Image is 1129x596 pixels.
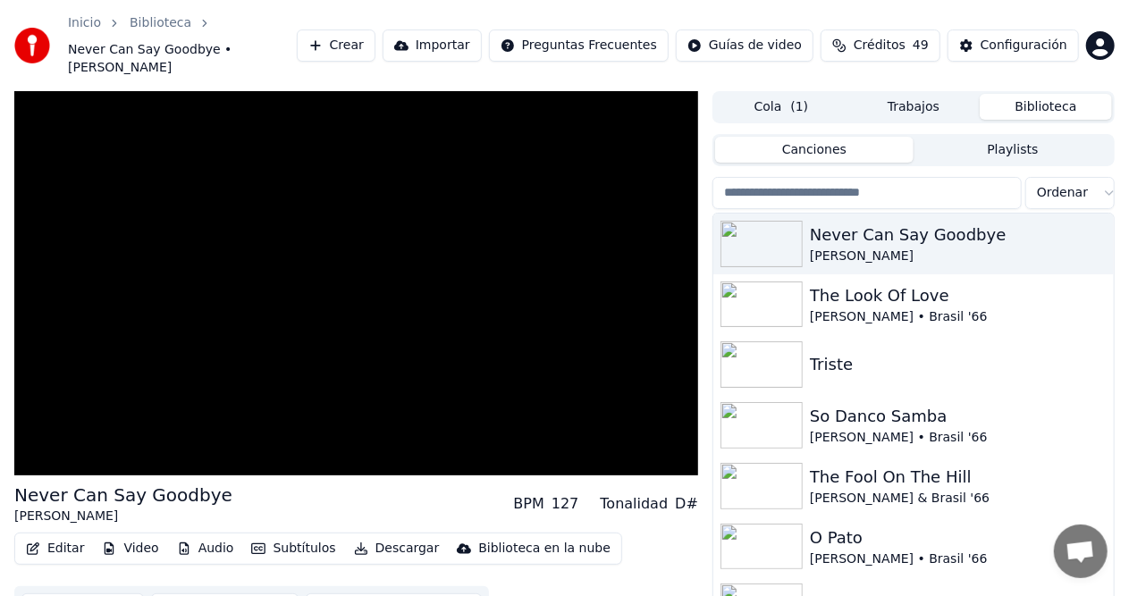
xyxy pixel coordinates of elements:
[810,465,1107,490] div: The Fool On The Hill
[244,536,342,561] button: Subtítulos
[675,493,698,515] div: D#
[948,29,1079,62] button: Configuración
[810,352,1107,377] div: Triste
[821,29,940,62] button: Créditos49
[913,37,929,55] span: 49
[810,283,1107,308] div: The Look Of Love
[981,37,1067,55] div: Configuración
[170,536,241,561] button: Audio
[676,29,813,62] button: Guías de video
[95,536,165,561] button: Video
[347,536,447,561] button: Descargar
[980,94,1112,120] button: Biblioteca
[489,29,669,62] button: Preguntas Frecuentes
[790,98,808,116] span: ( 1 )
[478,540,611,558] div: Biblioteca en la nube
[14,28,50,63] img: youka
[854,37,906,55] span: Créditos
[810,404,1107,429] div: So Danco Samba
[847,94,980,120] button: Trabajos
[914,137,1112,163] button: Playlists
[600,493,668,515] div: Tonalidad
[1054,525,1108,578] a: Open chat
[68,41,297,77] span: Never Can Say Goodbye • [PERSON_NAME]
[810,248,1107,265] div: [PERSON_NAME]
[1037,184,1088,202] span: Ordenar
[383,29,482,62] button: Importar
[513,493,543,515] div: BPM
[810,525,1107,550] div: O Pato
[715,94,847,120] button: Cola
[19,536,91,561] button: Editar
[810,429,1107,447] div: [PERSON_NAME] • Brasil '66
[810,308,1107,326] div: [PERSON_NAME] • Brasil '66
[68,14,297,77] nav: breadcrumb
[552,493,579,515] div: 127
[810,550,1107,568] div: [PERSON_NAME] • Brasil '66
[130,14,191,32] a: Biblioteca
[715,137,914,163] button: Canciones
[810,222,1107,248] div: Never Can Say Goodbye
[810,490,1107,508] div: [PERSON_NAME] & Brasil '66
[14,483,232,508] div: Never Can Say Goodbye
[14,508,232,525] div: [PERSON_NAME]
[297,29,375,62] button: Crear
[68,14,101,32] a: Inicio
